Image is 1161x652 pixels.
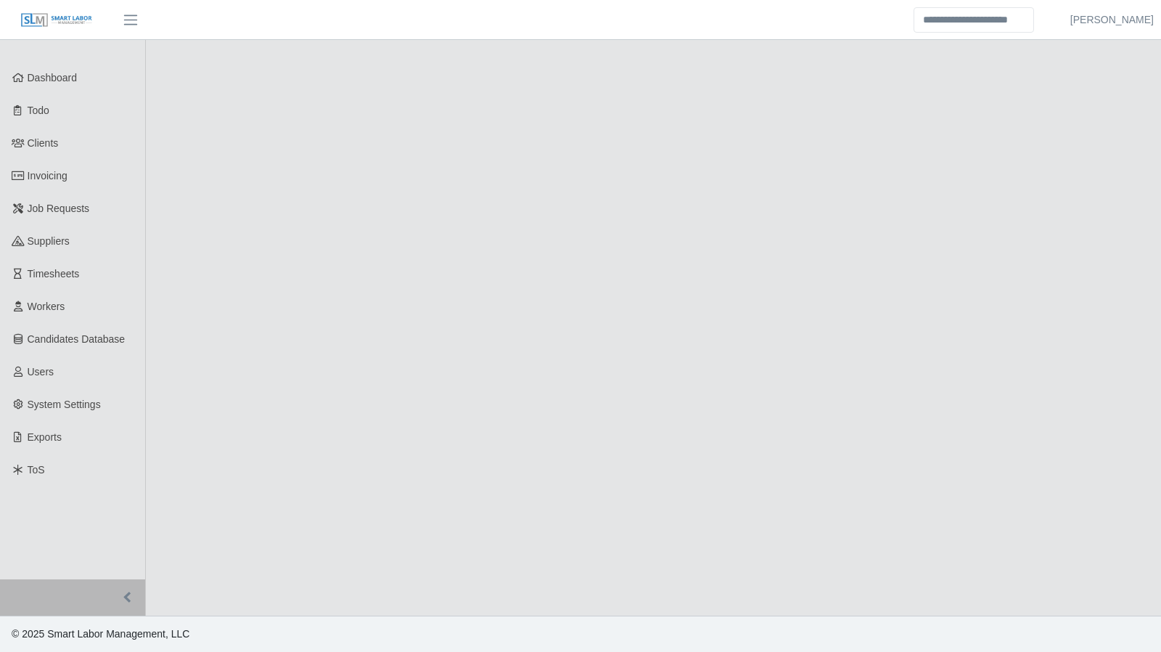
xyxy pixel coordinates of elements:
[28,366,54,378] span: Users
[914,7,1034,33] input: Search
[28,268,80,280] span: Timesheets
[28,399,101,410] span: System Settings
[20,12,93,28] img: SLM Logo
[28,72,78,83] span: Dashboard
[28,431,62,443] span: Exports
[1070,12,1154,28] a: [PERSON_NAME]
[28,301,65,312] span: Workers
[28,333,126,345] span: Candidates Database
[12,628,189,640] span: © 2025 Smart Labor Management, LLC
[28,464,45,476] span: ToS
[28,170,67,182] span: Invoicing
[28,105,49,116] span: Todo
[28,235,70,247] span: Suppliers
[28,203,90,214] span: Job Requests
[28,137,59,149] span: Clients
